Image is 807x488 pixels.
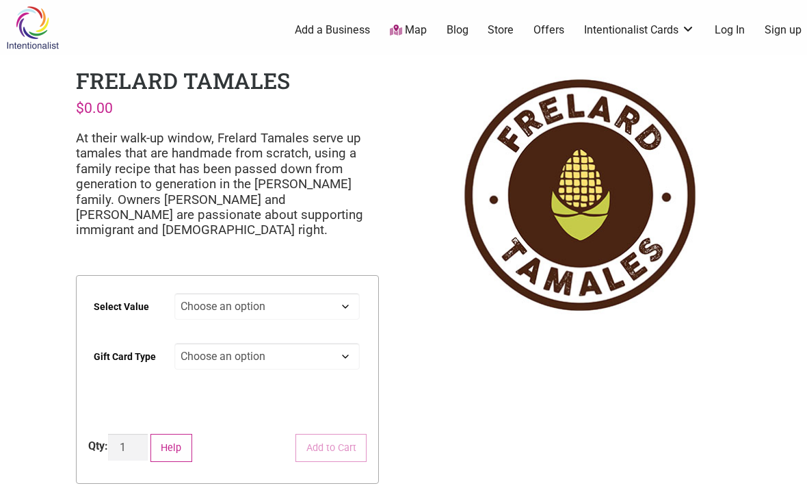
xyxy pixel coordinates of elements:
button: Help [150,434,192,462]
div: Qty: [88,438,108,454]
h1: Frelard Tamales [76,66,290,95]
a: Store [488,23,514,38]
a: Add a Business [295,23,370,38]
input: Product quantity [108,434,148,461]
a: Blog [447,23,468,38]
bdi: 0.00 [76,99,113,116]
a: Map [390,23,427,38]
label: Gift Card Type [94,342,156,372]
label: Select Value [94,292,149,322]
a: Intentionalist Cards [584,23,695,38]
a: Sign up [765,23,802,38]
span: $ [76,99,84,116]
a: Offers [533,23,564,38]
p: At their walk-up window, Frelard Tamales serve up tamales that are handmade from scratch, using a... [76,131,379,238]
button: Add to Cart [295,434,367,462]
img: Frelard Tamales logo [428,66,731,324]
a: Log In [715,23,745,38]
